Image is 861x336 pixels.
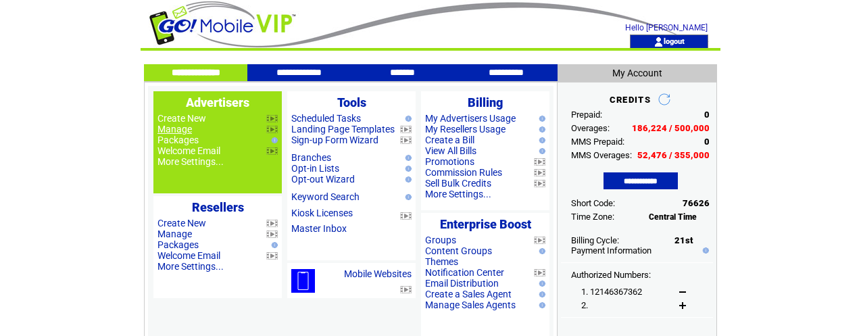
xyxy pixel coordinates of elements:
a: Kiosk Licenses [291,208,353,218]
a: Themes [425,256,458,267]
img: video.png [266,231,278,238]
img: help.gif [268,137,278,143]
span: Billing Cycle: [571,235,619,245]
span: 52,476 / 355,000 [637,150,710,160]
a: Opt-out Wizard [291,174,355,185]
img: video.png [534,180,545,187]
img: video.png [266,147,278,155]
img: help.gif [402,166,412,172]
img: video.png [534,237,545,244]
img: video.png [534,169,545,176]
a: Manage [157,124,192,135]
span: Hello [PERSON_NAME] [625,23,708,32]
a: Scheduled Tasks [291,113,361,124]
img: help.gif [536,291,545,297]
a: Manage Sales Agents [425,299,516,310]
span: MMS Prepaid: [571,137,624,147]
img: help.gif [268,242,278,248]
a: Promotions [425,156,474,167]
img: video.png [534,269,545,277]
img: video.png [400,286,412,293]
a: Mobile Websites [344,268,412,279]
span: CREDITS [610,95,651,105]
a: My Resellers Usage [425,124,506,135]
a: Keyword Search [291,191,360,202]
a: More Settings... [157,156,224,167]
span: Central Time [649,212,697,222]
span: Time Zone: [571,212,614,222]
span: MMS Overages: [571,150,632,160]
a: More Settings... [157,261,224,272]
a: Notification Center [425,267,504,278]
img: help.gif [699,247,709,254]
a: Email Distribution [425,278,499,289]
a: Create New [157,113,206,124]
a: Create New [157,218,206,229]
a: Sign-up Form Wizard [291,135,378,145]
a: Opt-in Lists [291,163,339,174]
img: help.gif [536,302,545,308]
a: logout [664,37,685,45]
img: video.png [400,137,412,144]
a: Welcome Email [157,145,220,156]
span: 0 [704,137,710,147]
a: Create a Sales Agent [425,289,512,299]
img: video.png [400,212,412,220]
a: Master Inbox [291,223,347,234]
span: 21st [674,235,693,245]
span: Resellers [192,200,244,214]
span: My Account [612,68,662,78]
img: help.gif [536,126,545,133]
img: help.gif [536,116,545,122]
img: help.gif [536,281,545,287]
a: Groups [425,235,456,245]
img: video.png [400,126,412,133]
img: help.gif [536,137,545,143]
img: video.png [534,158,545,166]
a: Landing Page Templates [291,124,395,135]
span: 1. 12146367362 [581,287,642,297]
span: Prepaid: [571,110,602,120]
span: Advertisers [186,95,249,110]
a: Manage [157,229,192,239]
a: Branches [291,152,331,163]
span: 76626 [683,198,710,208]
a: Sell Bulk Credits [425,178,491,189]
a: Packages [157,135,199,145]
a: Welcome Email [157,250,220,261]
img: help.gif [536,148,545,154]
a: Create a Bill [425,135,474,145]
span: Enterprise Boost [440,217,531,231]
span: Billing [468,95,503,110]
a: Payment Information [571,245,651,256]
img: account_icon.gif [654,37,664,47]
img: help.gif [402,155,412,161]
span: 2. [581,300,588,310]
img: help.gif [536,248,545,254]
span: Short Code: [571,198,615,208]
img: video.png [266,126,278,133]
span: 186,224 / 500,000 [632,123,710,133]
a: Commission Rules [425,167,502,178]
img: help.gif [402,116,412,122]
a: Packages [157,239,199,250]
span: 0 [704,110,710,120]
span: Authorized Numbers: [571,270,651,280]
a: More Settings... [425,189,491,199]
span: Tools [337,95,366,110]
img: help.gif [402,176,412,183]
a: View All Bills [425,145,476,156]
a: Content Groups [425,245,492,256]
span: Overages: [571,123,610,133]
img: video.png [266,252,278,260]
img: help.gif [402,194,412,200]
img: video.png [266,115,278,122]
img: mobile-websites.png [291,269,315,293]
a: My Advertisers Usage [425,113,516,124]
img: video.png [266,220,278,227]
